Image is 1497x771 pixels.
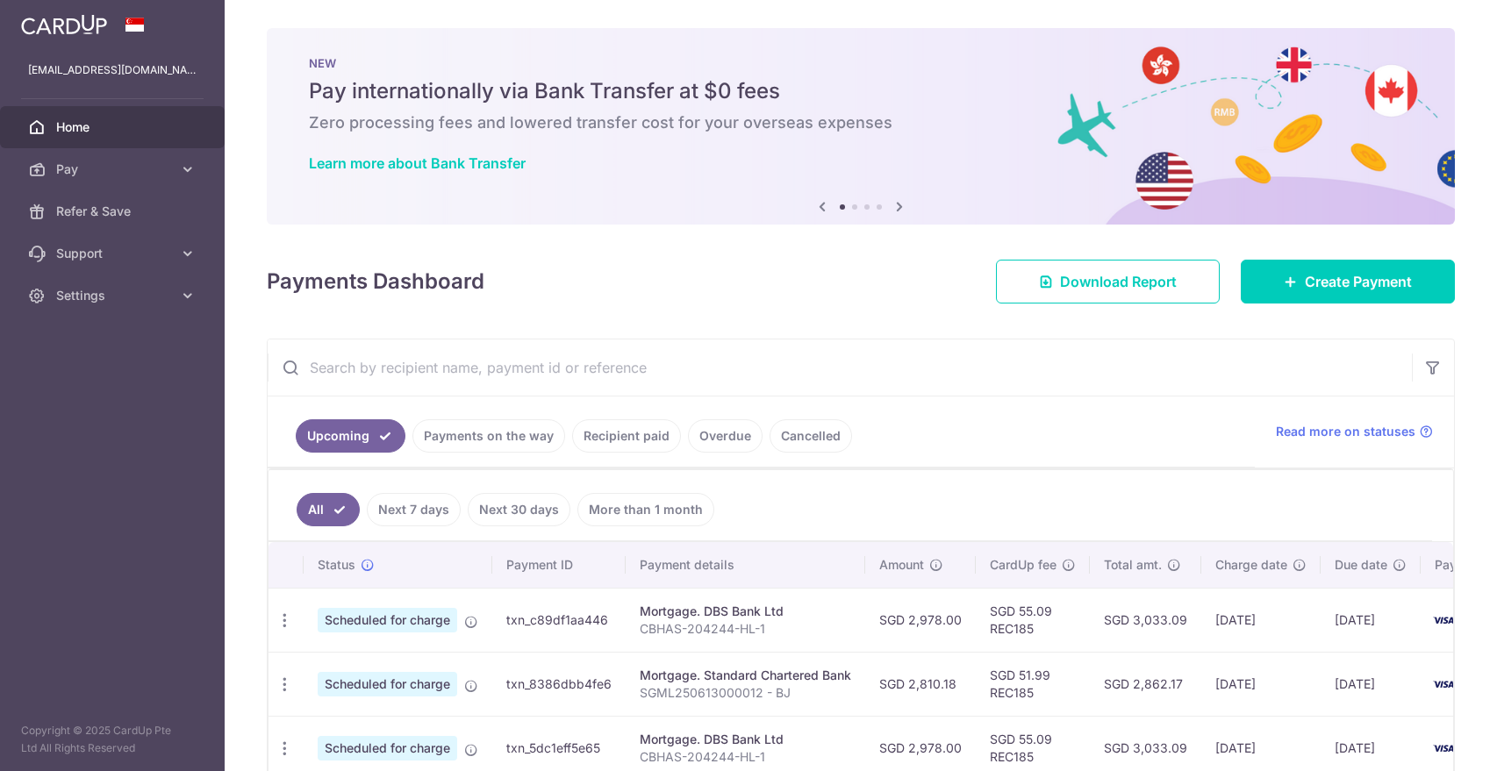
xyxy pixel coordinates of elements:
[267,266,484,297] h4: Payments Dashboard
[640,731,851,748] div: Mortgage. DBS Bank Ltd
[996,260,1220,303] a: Download Report
[1276,423,1415,440] span: Read more on statuses
[56,161,172,178] span: Pay
[296,419,405,453] a: Upcoming
[28,61,197,79] p: [EMAIL_ADDRESS][DOMAIN_NAME]
[412,419,565,453] a: Payments on the way
[297,493,360,526] a: All
[640,603,851,620] div: Mortgage. DBS Bank Ltd
[267,28,1455,225] img: Bank transfer banner
[268,339,1412,396] input: Search by recipient name, payment id or reference
[1426,674,1461,695] img: Bank Card
[976,652,1090,716] td: SGD 51.99 REC185
[492,542,626,588] th: Payment ID
[1241,260,1455,303] a: Create Payment
[1201,588,1321,652] td: [DATE]
[865,588,976,652] td: SGD 2,978.00
[577,493,714,526] a: More than 1 month
[640,667,851,684] div: Mortgage. Standard Chartered Bank
[21,14,107,35] img: CardUp
[640,748,851,766] p: CBHAS-204244-HL-1
[1335,556,1387,574] span: Due date
[56,118,172,136] span: Home
[1090,588,1201,652] td: SGD 3,033.09
[468,493,570,526] a: Next 30 days
[318,608,457,632] span: Scheduled for charge
[56,287,172,304] span: Settings
[1276,423,1433,440] a: Read more on statuses
[1426,610,1461,631] img: Bank Card
[640,684,851,702] p: SGML250613000012 - BJ
[1321,588,1421,652] td: [DATE]
[1321,652,1421,716] td: [DATE]
[1090,652,1201,716] td: SGD 2,862.17
[318,672,457,696] span: Scheduled for charge
[865,652,976,716] td: SGD 2,810.18
[367,493,461,526] a: Next 7 days
[626,542,865,588] th: Payment details
[770,419,852,453] a: Cancelled
[309,77,1413,105] h5: Pay internationally via Bank Transfer at $0 fees
[1060,271,1177,292] span: Download Report
[688,419,763,453] a: Overdue
[990,556,1056,574] span: CardUp fee
[492,652,626,716] td: txn_8386dbb4fe6
[56,245,172,262] span: Support
[879,556,924,574] span: Amount
[976,588,1090,652] td: SGD 55.09 REC185
[1201,652,1321,716] td: [DATE]
[318,736,457,760] span: Scheduled for charge
[492,588,626,652] td: txn_c89df1aa446
[1305,271,1412,292] span: Create Payment
[1426,738,1461,759] img: Bank Card
[1215,556,1287,574] span: Charge date
[318,556,355,574] span: Status
[309,154,526,172] a: Learn more about Bank Transfer
[56,203,172,220] span: Refer & Save
[309,56,1413,70] p: NEW
[1104,556,1162,574] span: Total amt.
[640,620,851,638] p: CBHAS-204244-HL-1
[572,419,681,453] a: Recipient paid
[309,112,1413,133] h6: Zero processing fees and lowered transfer cost for your overseas expenses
